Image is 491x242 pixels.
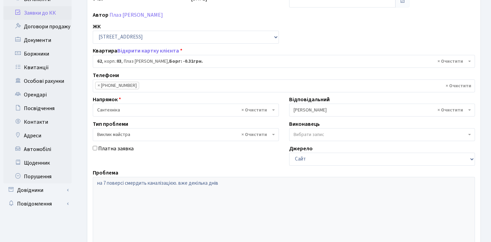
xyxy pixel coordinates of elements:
a: Документи [3,33,72,47]
li: +380663800911 [95,82,139,89]
a: Плаз [PERSON_NAME] [109,11,163,19]
label: Телефони [93,71,119,79]
label: Відповідальний [289,95,330,104]
a: Договори продажу [3,20,72,33]
span: Видалити всі елементи [437,58,463,65]
a: Повідомлення [3,197,72,211]
b: 62 [97,58,102,65]
label: Тип проблеми [93,120,128,128]
span: <b>62</b>, корп.: <b>03</b>, Плаз Єлизавета Олександрівна, <b>Борг: -0.31грн.</b> [93,55,475,68]
label: Проблема [93,169,118,177]
label: Виконавець [289,120,320,128]
b: 03 [117,58,121,65]
a: Автомобілі [3,142,72,156]
a: Щоденник [3,156,72,170]
a: Довідники [3,183,72,197]
a: Квитанції [3,61,72,74]
span: Видалити всі елементи [241,131,267,138]
a: Посвідчення [3,102,72,115]
span: <b>62</b>, корп.: <b>03</b>, Плаз Єлизавета Олександрівна, <b>Борг: -0.31грн.</b> [97,58,466,65]
label: Автор [93,11,108,19]
label: Квартира [93,47,182,55]
label: ЖК [93,22,101,31]
span: Видалити всі елементи [437,107,463,114]
span: Видалити всі елементи [241,107,267,114]
a: Контакти [3,115,72,129]
label: Платна заявка [98,145,134,153]
span: Синельник С.В. [289,104,475,117]
b: Борг: -0.31грн. [169,58,203,65]
a: Порушення [3,170,72,183]
a: Заявки до КК [3,6,72,20]
span: Сантехніка [97,107,270,114]
span: × [98,82,100,89]
label: Напрямок [93,95,121,104]
span: Сантехніка [93,104,279,117]
a: Відкрити картку клієнта [117,47,179,55]
a: Орендарі [3,88,72,102]
span: Синельник С.В. [294,107,467,114]
span: Видалити всі елементи [446,82,471,89]
a: Особові рахунки [3,74,72,88]
a: Боржники [3,47,72,61]
label: Джерело [289,145,313,153]
a: Адреси [3,129,72,142]
span: Вибрати запис [294,131,324,138]
span: Виклик майстра [97,131,270,138]
span: Виклик майстра [93,128,279,141]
